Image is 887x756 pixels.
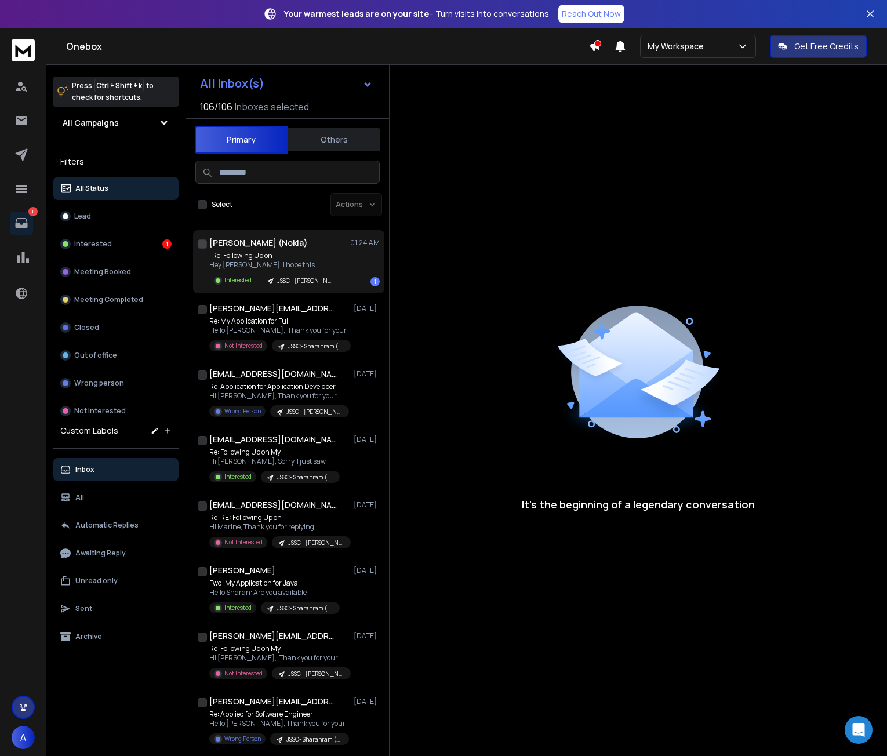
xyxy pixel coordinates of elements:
p: Re: Following Up on My [209,644,348,653]
p: Re: My Application for Full [209,317,348,326]
h1: [PERSON_NAME] (Nokia) [209,237,308,249]
p: Interested [224,604,252,612]
p: Hi [PERSON_NAME], Thank you for your [209,391,348,401]
p: All [75,493,84,502]
button: Out of office [53,344,179,367]
button: All [53,486,179,509]
p: Re: Following Up on My [209,448,340,457]
p: Meeting Booked [74,267,131,277]
p: Lead [74,212,91,221]
h1: All Inbox(s) [200,78,264,89]
button: Meeting Completed [53,288,179,311]
p: [DATE] [354,304,380,313]
button: Automatic Replies [53,514,179,537]
span: Ctrl + Shift + k [94,79,144,92]
button: Sent [53,597,179,620]
p: Interested [224,276,252,285]
button: Closed [53,316,179,339]
button: Unread only [53,569,179,593]
button: A [12,726,35,749]
p: – Turn visits into conversations [284,8,549,20]
p: Not Interested [224,538,263,547]
p: Wrong Person [224,735,261,743]
p: Re: Application for Application Developer [209,382,348,391]
button: All Campaigns [53,111,179,135]
div: 1 [370,277,380,286]
p: 01:24 AM [350,238,380,248]
p: Archive [75,632,102,641]
p: Out of office [74,351,117,360]
span: 106 / 106 [200,100,232,114]
p: JSSC - [PERSON_NAME] [277,277,333,285]
p: JSSC- Sharanram (N2) [277,473,333,482]
p: Unread only [75,576,118,586]
a: Reach Out Now [558,5,624,23]
label: Select [212,200,232,209]
p: Automatic Replies [75,521,139,530]
p: Re: Applied for Software Engineer [209,710,348,719]
p: Interested [224,472,252,481]
h3: Inboxes selected [235,100,309,114]
button: Wrong person [53,372,179,395]
p: Sent [75,604,92,613]
button: Meeting Booked [53,260,179,283]
button: Not Interested [53,399,179,423]
h1: [PERSON_NAME] [209,565,275,576]
h1: All Campaigns [63,117,119,129]
p: Press to check for shortcuts. [72,80,154,103]
p: All Status [75,184,108,193]
div: 1 [162,239,172,249]
p: My Workspace [648,41,708,52]
p: Interested [74,239,112,249]
p: : Re: Following Up on [209,251,340,260]
p: Closed [74,323,99,332]
p: Hello [PERSON_NAME], Thank you for your [209,326,348,335]
a: 1 [10,212,33,235]
h1: [PERSON_NAME][EMAIL_ADDRESS][PERSON_NAME][DOMAIN_NAME] [209,630,337,642]
button: Interested1 [53,232,179,256]
p: It’s the beginning of a legendary conversation [522,496,755,513]
p: Re: RE: Following Up on [209,513,348,522]
p: Hello [PERSON_NAME], Thank you for your [209,719,348,728]
div: Open Intercom Messenger [845,716,873,744]
p: [DATE] [354,566,380,575]
h3: Filters [53,154,179,170]
button: Primary [195,126,288,154]
p: JSSC- Sharanram (N2) [277,604,333,613]
p: Not Interested [74,406,126,416]
button: Awaiting Reply [53,541,179,565]
p: JSSC- Sharanram (N2) [288,342,344,351]
p: Inbox [75,465,94,474]
p: Not Interested [224,341,263,350]
h1: Onebox [66,39,589,53]
p: Hello Sharan: Are you available [209,588,340,597]
h1: [PERSON_NAME][EMAIL_ADDRESS][PERSON_NAME][DOMAIN_NAME] [209,303,337,314]
p: [DATE] [354,369,380,379]
p: JSSC - [PERSON_NAME] (N2) [288,539,344,547]
p: [DATE] [354,631,380,641]
p: Awaiting Reply [75,548,126,558]
h1: [EMAIL_ADDRESS][DOMAIN_NAME] [209,499,337,511]
button: Archive [53,625,179,648]
p: Meeting Completed [74,295,143,304]
p: JSSC - [PERSON_NAME] (N2) [286,408,342,416]
img: logo [12,39,35,61]
p: Hey [PERSON_NAME], I hope this [209,260,340,270]
h1: [EMAIL_ADDRESS][DOMAIN_NAME] [209,434,337,445]
p: Reach Out Now [562,8,621,20]
p: Fwd: My Application for Java [209,579,340,588]
p: [DATE] [354,435,380,444]
button: Others [288,127,380,152]
h3: Custom Labels [60,425,118,437]
p: [DATE] [354,500,380,510]
button: Lead [53,205,179,228]
p: [DATE] [354,697,380,706]
h1: [EMAIL_ADDRESS][DOMAIN_NAME] [209,368,337,380]
p: Hi [PERSON_NAME], Thank you for your [209,653,348,663]
strong: Your warmest leads are on your site [284,8,429,19]
button: All Inbox(s) [191,72,382,95]
p: Hi [PERSON_NAME], Sorry, I just saw [209,457,340,466]
p: Get Free Credits [794,41,859,52]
